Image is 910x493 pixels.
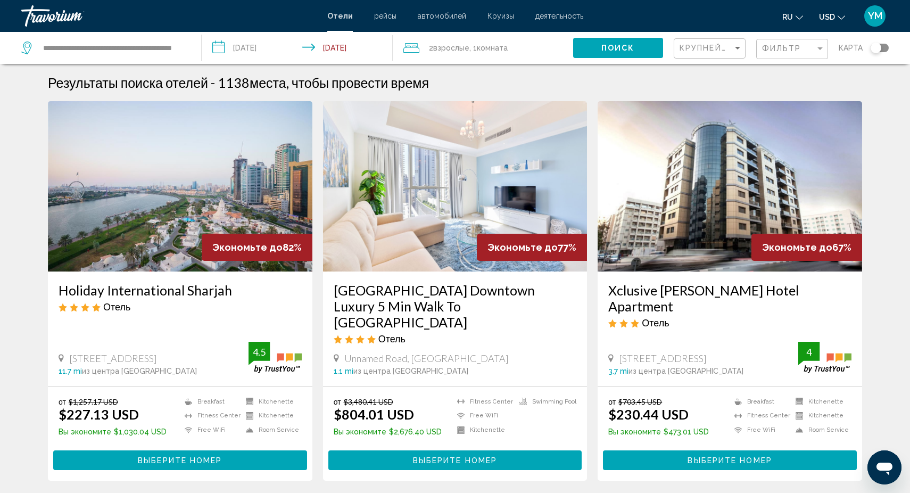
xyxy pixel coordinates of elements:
a: рейсы [374,12,396,20]
li: Kitchenette [241,412,302,421]
span: - [211,75,215,91]
a: деятельность [535,12,583,20]
img: Hotel image [323,101,588,272]
span: Отель [103,301,130,313]
a: Holiday International Sharjah [59,282,302,298]
div: 3 star Hotel [608,317,851,328]
span: YM [868,11,882,21]
li: Fitness Center [179,412,241,421]
a: Круизы [487,12,514,20]
button: Выберите номер [53,450,307,470]
button: Выберите номер [328,450,582,470]
div: 4 star Hotel [334,333,577,344]
span: из центра [GEOGRAPHIC_DATA] [628,367,743,375]
span: от [59,397,66,406]
span: USD [819,13,835,21]
li: Kitchenette [790,397,851,406]
li: Breakfast [729,397,790,406]
li: Room Service [241,425,302,434]
div: 77% [477,234,587,261]
button: Check-in date: Sep 21, 2025 Check-out date: Sep 26, 2025 [202,32,393,64]
a: автомобилей [418,12,466,20]
div: 82% [202,234,312,261]
span: Экономьте до [487,242,558,253]
button: Toggle map [863,43,889,53]
span: из центра [GEOGRAPHIC_DATA] [353,367,468,375]
li: Free WiFi [179,425,241,434]
span: Крупнейшие сбережения [680,44,807,52]
button: User Menu [861,5,889,27]
a: Выберите номер [603,453,857,465]
span: места, чтобы провести время [250,75,429,91]
li: Swimming Pool [514,397,576,406]
span: Взрослые [433,44,469,52]
div: 4 [798,346,820,358]
p: $1,030.04 USD [59,428,167,436]
span: [STREET_ADDRESS] [69,352,157,364]
a: Выберите номер [53,453,307,465]
li: Room Service [790,425,851,434]
span: 3.7 mi [608,367,628,375]
span: Отель [378,333,406,344]
img: trustyou-badge.svg [249,342,302,373]
h1: Результаты поиска отелей [48,75,208,91]
button: Поиск [573,38,663,57]
span: Комната [477,44,508,52]
del: $703.45 USD [618,397,662,406]
a: [GEOGRAPHIC_DATA] Downtown Luxury 5 Min Walk To [GEOGRAPHIC_DATA] [334,282,577,330]
span: карта [839,40,863,55]
ins: $804.01 USD [334,406,414,422]
iframe: Кнопка запуска окна обмена сообщениями [867,450,901,484]
p: $473.01 USD [608,428,709,436]
img: trustyou-badge.svg [798,342,851,373]
span: Экономьте до [762,242,832,253]
span: Вы экономите [334,428,386,436]
span: Выберите номер [138,456,222,465]
p: $2,676.40 USD [334,428,442,436]
span: Выберите номер [413,456,497,465]
span: Вы экономите [608,428,661,436]
li: Fitness Center [452,397,514,406]
li: Kitchenette [790,412,851,421]
span: Экономьте до [212,242,283,253]
button: Выберите номер [603,450,857,470]
button: Change currency [819,9,845,24]
button: Filter [756,38,828,60]
span: Фильтр [762,44,801,53]
del: $1,257.17 USD [69,397,118,406]
img: Hotel image [48,101,312,272]
img: Hotel image [598,101,862,272]
span: Вы экономите [59,428,111,436]
h3: Xclusive [PERSON_NAME] Hotel Apartment [608,282,851,314]
mat-select: Sort by [680,44,742,53]
span: Unnamed Road, [GEOGRAPHIC_DATA] [344,352,509,364]
span: , 1 [469,40,508,55]
span: Поиск [601,44,635,53]
span: от [608,397,616,406]
span: Отель [642,317,669,328]
span: из центра [GEOGRAPHIC_DATA] [82,367,197,375]
ins: $227.13 USD [59,406,139,422]
h2: 1138 [218,75,429,91]
a: Выберите номер [328,453,582,465]
span: 1.1 mi [334,367,353,375]
li: Kitchenette [452,425,514,434]
div: 67% [751,234,862,261]
span: ru [782,13,793,21]
li: Free WiFi [452,412,514,421]
div: 4.5 [249,346,270,358]
a: Отели [327,12,353,20]
span: Выберите номер [688,456,772,465]
button: Change language [782,9,803,24]
span: от [334,397,341,406]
